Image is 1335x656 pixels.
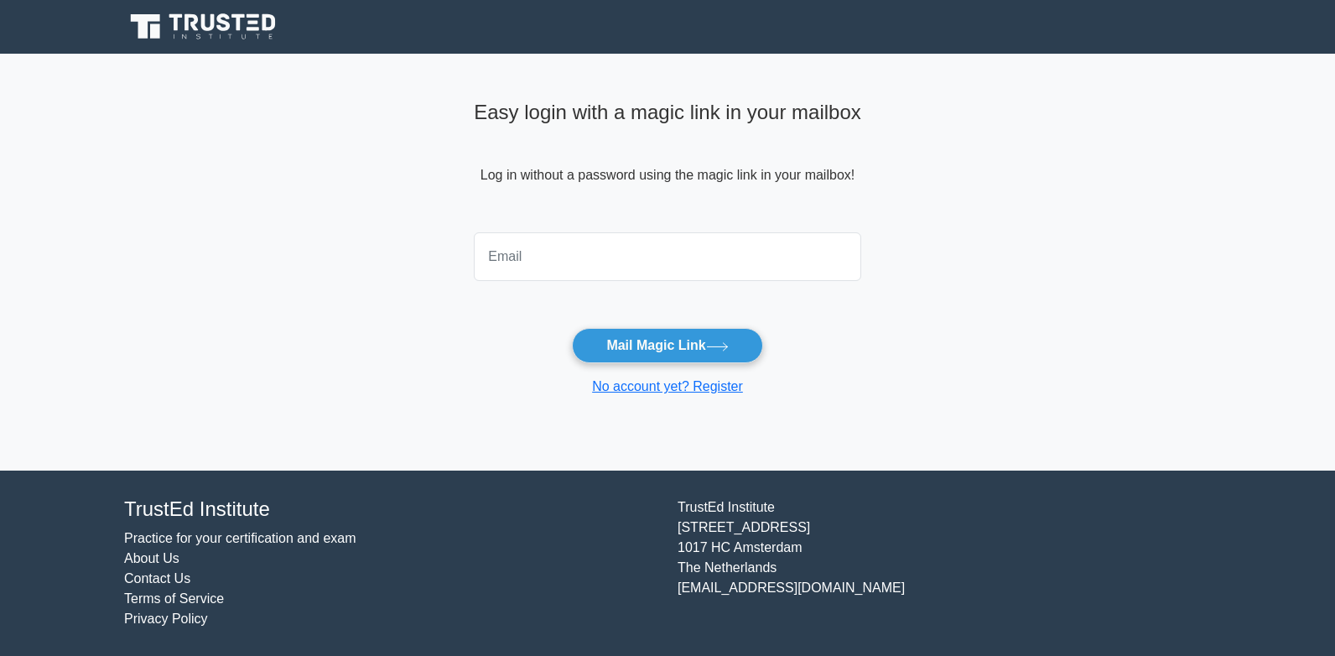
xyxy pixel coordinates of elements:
a: No account yet? Register [592,379,743,393]
a: Practice for your certification and exam [124,531,356,545]
h4: Easy login with a magic link in your mailbox [474,101,861,125]
a: Contact Us [124,571,190,586]
h4: TrustEd Institute [124,497,657,522]
a: About Us [124,551,179,565]
div: Log in without a password using the magic link in your mailbox! [474,94,861,226]
a: Privacy Policy [124,612,208,626]
a: Terms of Service [124,591,224,606]
button: Mail Magic Link [572,328,762,363]
div: TrustEd Institute [STREET_ADDRESS] 1017 HC Amsterdam The Netherlands [EMAIL_ADDRESS][DOMAIN_NAME] [667,497,1221,629]
input: Email [474,232,861,281]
